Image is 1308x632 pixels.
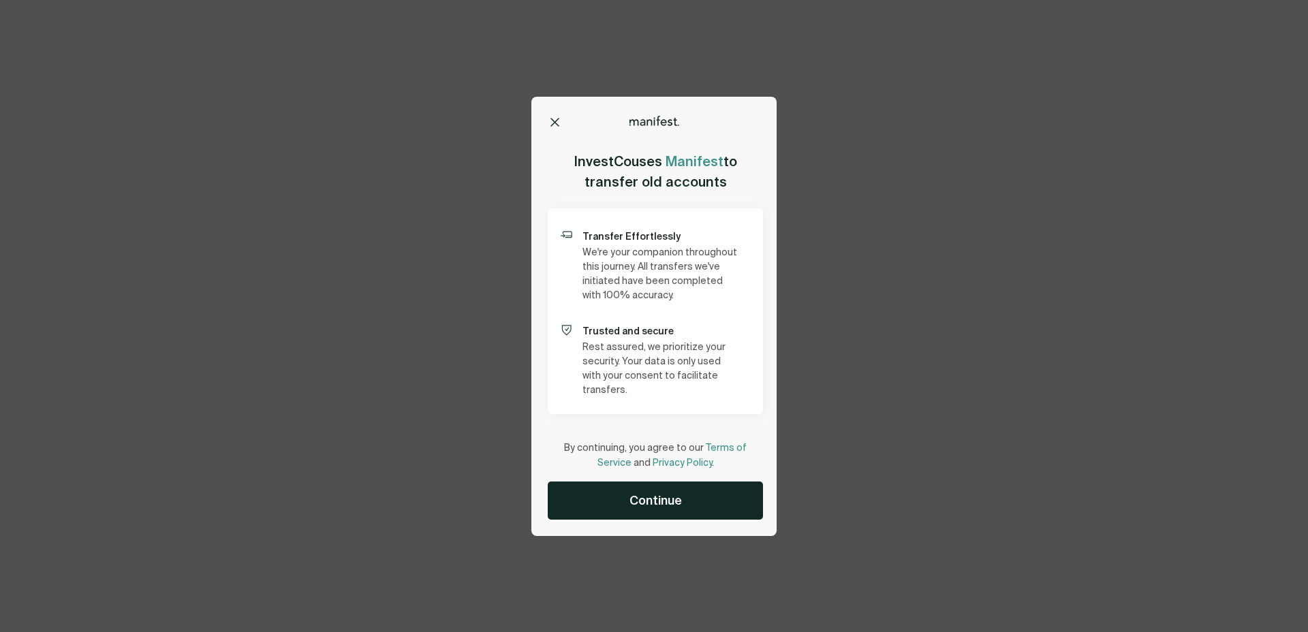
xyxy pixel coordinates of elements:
[548,481,763,520] button: Continue
[582,341,741,398] p: Rest assured, we prioritize your security. Your data is only used with your consent to facilitate...
[582,319,752,341] p: Trusted and secure
[629,492,682,509] span: Continue
[582,225,752,246] p: Transfer Effortlessly
[563,441,747,471] p: By continuing, you agree to our and .
[666,153,723,170] span: Manifest
[574,153,632,170] span: InvestCo
[574,151,737,192] h3: uses to transfer old accounts
[582,246,741,303] p: We're your companion throughout this journey. All transfers we've initiated have been completed w...
[653,458,712,468] a: Privacy Policy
